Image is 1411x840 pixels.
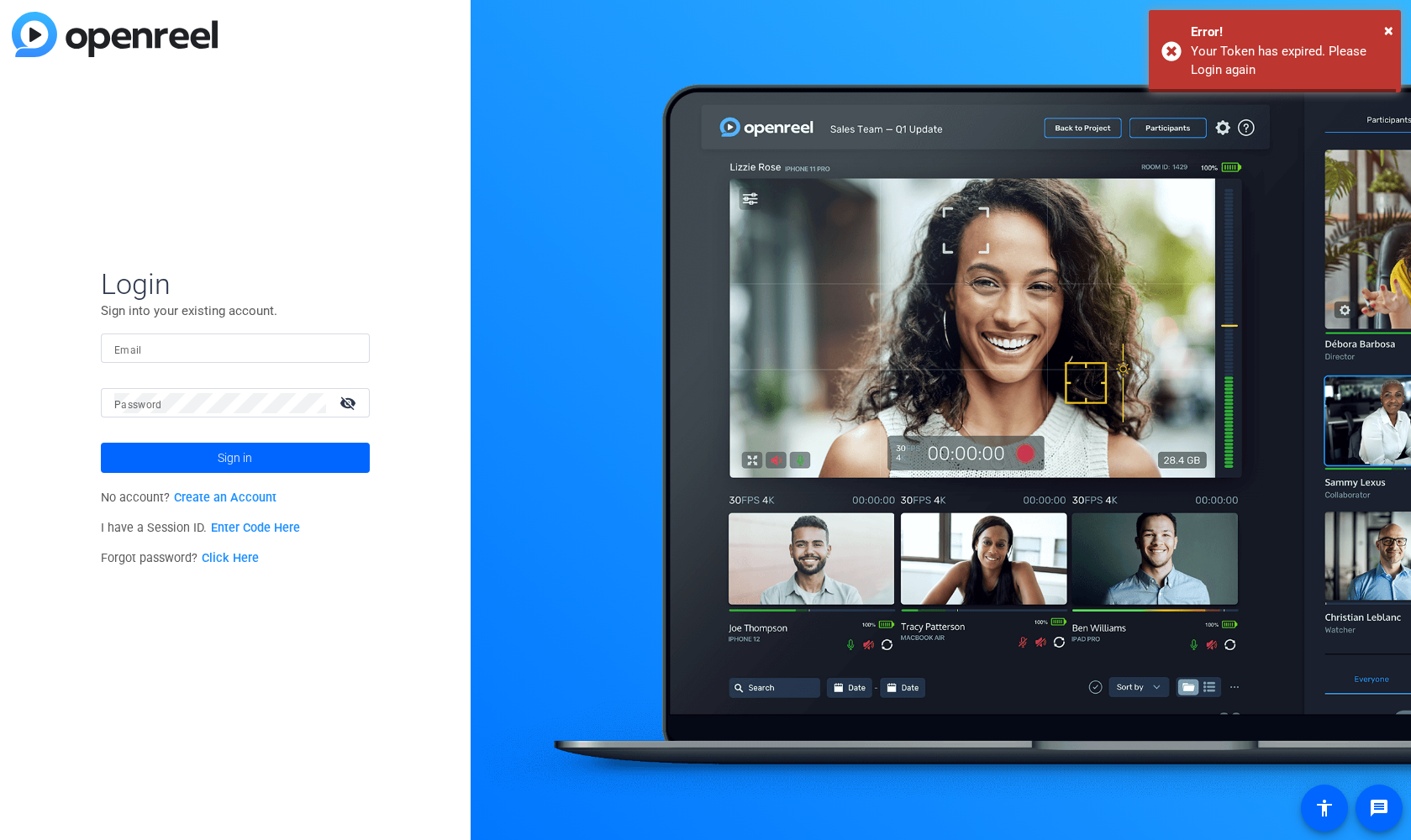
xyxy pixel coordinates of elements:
[1384,18,1393,43] button: Close
[101,266,370,302] span: Login
[101,443,370,473] button: Sign in
[1369,798,1389,818] mat-icon: message
[1191,23,1388,42] div: Error!
[329,391,370,415] mat-icon: visibility_off
[114,339,356,359] input: Enter Email Address
[1314,798,1335,818] mat-icon: accessibility
[174,491,276,505] a: Create an Account
[218,437,252,479] span: Sign in
[114,344,142,356] mat-label: Email
[12,12,218,57] img: blue-gradient.svg
[101,521,300,535] span: I have a Session ID.
[101,302,370,320] p: Sign into your existing account.
[211,521,300,535] a: Enter Code Here
[101,491,276,505] span: No account?
[1191,42,1388,80] div: Your Token has expired. Please Login again
[202,551,259,565] a: Click Here
[101,551,259,565] span: Forgot password?
[114,399,162,411] mat-label: Password
[1384,20,1393,40] span: ×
